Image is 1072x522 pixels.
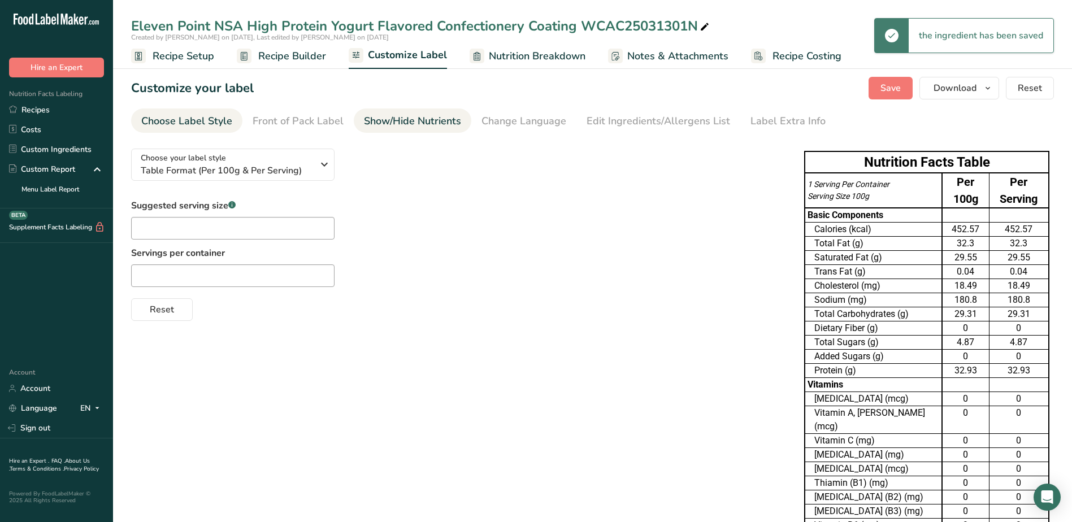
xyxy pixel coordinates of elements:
span: Save [880,81,901,95]
div: 1 Serving Per Container [808,179,939,190]
a: Recipe Setup [131,43,214,69]
td: Cholesterol (mg) [805,279,942,293]
div: Custom Report [9,163,75,175]
a: Recipe Costing [751,43,841,69]
div: EN [80,402,104,415]
div: 0 [945,490,987,504]
span: Recipe Builder [258,49,326,64]
span: Created by [PERSON_NAME] on [DATE], Last edited by [PERSON_NAME] on [DATE] [131,33,389,42]
span: Reset [150,303,174,316]
div: Eleven Point NSA High Protein Yogurt Flavored Confectionery Coating WCAC25031301N [131,16,711,36]
td: [MEDICAL_DATA] (mcg) [805,392,942,406]
div: 0 [945,321,987,335]
td: Calories (kcal) [805,223,942,237]
div: 0 [945,476,987,490]
div: Change Language [481,114,566,129]
div: 0 [992,476,1046,490]
td: Thiamin (B1) (mg) [805,476,942,490]
td: Total Sugars (g) [805,336,942,350]
div: 180.8 [992,293,1046,307]
div: 4.87 [992,336,1046,349]
span: Customize Label [368,47,447,63]
div: 0 [992,350,1046,363]
td: Per 100g [942,173,989,208]
td: Vitamins [805,378,942,392]
div: 0 [945,392,987,406]
div: 0 [992,448,1046,462]
a: About Us . [9,457,90,473]
div: Label Extra Info [750,114,826,129]
div: 0 [992,462,1046,476]
a: Notes & Attachments [608,43,728,69]
div: 0 [992,406,1046,420]
label: Servings per container [131,246,335,260]
div: 0 [945,350,987,363]
td: Total Carbohydrates (g) [805,307,942,321]
div: 0 [945,406,987,420]
div: Open Intercom Messenger [1034,484,1061,511]
td: Dietary Fiber (g) [805,321,942,336]
td: [MEDICAL_DATA] (mcg) [805,462,942,476]
div: 4.87 [945,336,987,349]
a: FAQ . [51,457,65,465]
h1: Customize your label [131,79,254,98]
th: Nutrition Facts Table [805,151,1049,173]
div: 0.04 [992,265,1046,279]
button: Save [869,77,913,99]
td: Saturated Fat (g) [805,251,942,265]
div: 0 [992,434,1046,447]
span: Nutrition Breakdown [489,49,585,64]
td: Vitamin C (mg) [805,434,942,448]
div: 18.49 [945,279,987,293]
div: 180.8 [945,293,987,307]
div: Edit Ingredients/Allergens List [587,114,730,129]
button: Reset [131,298,193,321]
div: 452.57 [945,223,987,236]
button: Reset [1006,77,1054,99]
span: Table Format (Per 100g & Per Serving) [141,164,313,177]
span: Recipe Setup [153,49,214,64]
span: Reset [1018,81,1042,95]
span: 100g [851,192,869,201]
span: Download [934,81,976,95]
td: Basic Components [805,208,942,223]
td: [MEDICAL_DATA] (B3) (mg) [805,504,942,519]
div: 29.55 [992,251,1046,264]
div: 0 [945,434,987,447]
div: 29.55 [945,251,987,264]
td: [MEDICAL_DATA] (B2) (mg) [805,490,942,504]
div: 0 [945,462,987,476]
span: Notes & Attachments [627,49,728,64]
td: [MEDICAL_DATA] (mg) [805,448,942,462]
div: 0.04 [945,265,987,279]
a: Terms & Conditions . [10,465,64,473]
td: Trans Fat (g) [805,265,942,279]
div: Powered By FoodLabelMaker © 2025 All Rights Reserved [9,490,104,504]
button: Hire an Expert [9,58,104,77]
div: 32.93 [945,364,987,377]
td: Sodium (mg) [805,293,942,307]
td: Total Fat (g) [805,237,942,251]
div: 452.57 [992,223,1046,236]
td: Vitamin A, [PERSON_NAME] (mcg) [805,406,942,434]
button: Choose your label style Table Format (Per 100g & Per Serving) [131,149,335,181]
div: Show/Hide Nutrients [364,114,461,129]
td: Per Serving [989,173,1049,208]
td: Protein (g) [805,364,942,378]
div: 0 [992,392,1046,406]
div: Choose Label Style [141,114,232,129]
div: 32.3 [945,237,987,250]
span: Choose your label style [141,152,226,164]
div: 18.49 [992,279,1046,293]
div: the ingredient has been saved [909,19,1053,53]
a: Recipe Builder [237,43,326,69]
div: 32.3 [992,237,1046,250]
div: 0 [945,448,987,462]
div: 29.31 [992,307,1046,321]
a: Hire an Expert . [9,457,49,465]
a: Nutrition Breakdown [470,43,585,69]
label: Suggested serving size [131,199,335,212]
div: 0 [992,490,1046,504]
a: Customize Label [349,42,447,69]
div: Front of Pack Label [253,114,344,129]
